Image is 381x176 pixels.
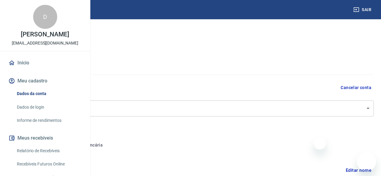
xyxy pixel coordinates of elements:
[357,152,376,171] iframe: Botão para abrir a janela de mensagens
[10,100,374,116] div: [PERSON_NAME]
[338,82,374,93] button: Cancelar conta
[14,88,83,100] a: Dados da conta
[14,114,83,127] a: Informe de rendimentos
[12,40,78,46] p: [EMAIL_ADDRESS][DOMAIN_NAME]
[10,55,374,65] h5: Dados cadastrais
[343,165,374,176] button: Editar nome
[14,101,83,113] a: Dados de login
[7,131,83,145] button: Meus recebíveis
[14,158,83,170] a: Recebíveis Futuros Online
[352,4,374,15] button: Sair
[314,137,326,150] iframe: Fechar mensagem
[21,31,69,38] p: [PERSON_NAME]
[7,74,83,88] button: Meu cadastro
[33,5,57,29] div: D
[14,145,83,157] a: Relatório de Recebíveis
[7,56,83,69] a: Início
